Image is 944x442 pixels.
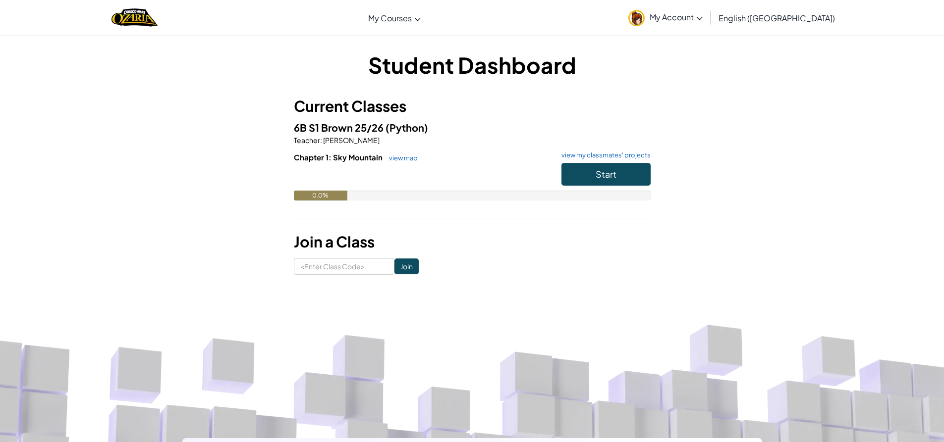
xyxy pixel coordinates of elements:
span: (Python) [386,121,428,134]
h3: Join a Class [294,231,651,253]
span: My Account [650,12,703,22]
a: My Account [623,2,708,33]
input: <Enter Class Code> [294,258,394,275]
span: Teacher [294,136,320,145]
div: 0.0% [294,191,347,200]
img: avatar [628,10,645,26]
span: [PERSON_NAME] [322,136,380,145]
h1: Student Dashboard [294,49,651,80]
span: Chapter 1: Sky Mountain [294,152,384,162]
a: English ([GEOGRAPHIC_DATA]) [714,4,840,31]
button: Start [561,163,651,186]
a: Ozaria by CodeCombat logo [111,7,158,28]
h3: Current Classes [294,95,651,117]
a: view map [384,154,418,162]
img: Home [111,7,158,28]
input: Join [394,258,419,274]
span: English ([GEOGRAPHIC_DATA]) [719,13,835,23]
a: view my classmates' projects [556,152,651,158]
span: 6B S1 Brown 25/26 [294,121,386,134]
span: : [320,136,322,145]
a: My Courses [363,4,426,31]
span: Start [596,168,616,180]
span: My Courses [368,13,412,23]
